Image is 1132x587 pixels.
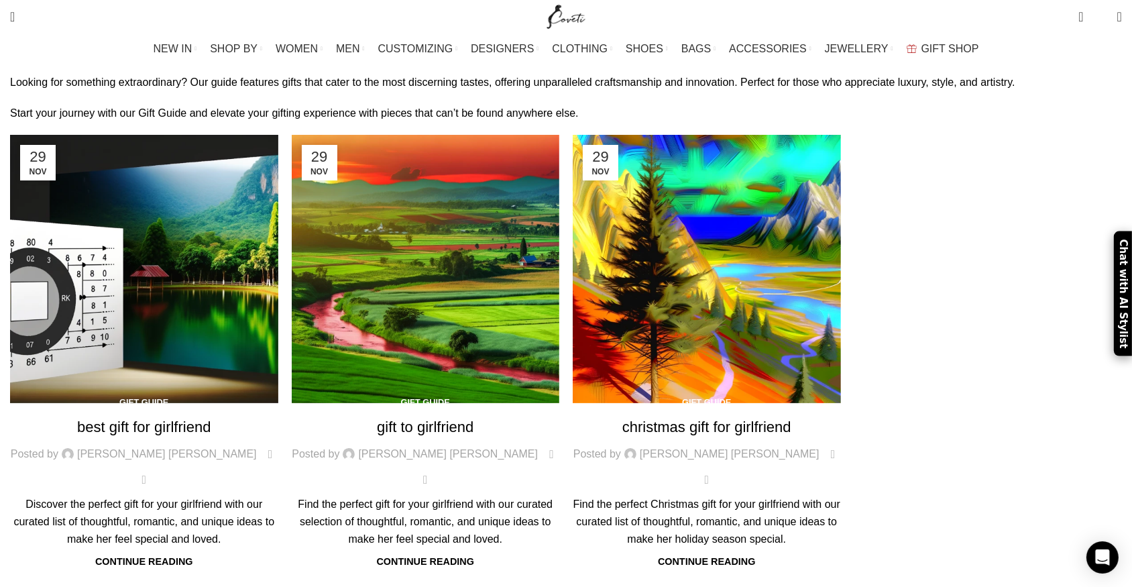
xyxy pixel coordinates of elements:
[640,445,819,463] a: [PERSON_NAME] [PERSON_NAME]
[1080,7,1090,17] span: 0
[626,36,668,62] a: SHOES
[699,471,714,488] a: 0
[552,42,608,55] span: CLOTHING
[729,42,807,55] span: ACCESSORIES
[573,445,621,463] span: Posted by
[587,168,614,176] span: Nov
[3,3,21,30] a: Search
[10,105,1122,122] p: Start your journey with our Gift Guide and elevate your gifting experience with pieces that can’t...
[358,445,538,463] a: [PERSON_NAME] [PERSON_NAME]
[137,471,151,488] a: 0
[681,42,711,55] span: BAGS
[552,36,612,62] a: CLOTHING
[921,42,979,55] span: GIFT SHOP
[658,556,756,567] a: Continue reading
[1072,3,1090,30] a: 0
[11,445,58,463] span: Posted by
[95,556,193,567] a: Continue reading
[1094,3,1107,30] div: My Wishlist
[418,471,433,488] a: 0
[292,496,560,547] div: Find the perfect gift for your girlfriend with our curated selection of thoughtful, romantic, and...
[1096,13,1107,23] span: 0
[10,496,278,547] div: Discover the perfect gift for your girlfriend with our curated list of thoughtful, romantic, and ...
[729,36,811,62] a: ACCESSORIES
[154,42,192,55] span: NEW IN
[376,556,474,567] a: Continue reading
[907,44,917,53] img: GiftBag
[306,168,333,176] span: Nov
[25,168,51,176] span: Nov
[624,448,636,460] img: author-avatar
[587,150,614,164] span: 29
[276,42,318,55] span: WOMEN
[62,448,74,460] img: author-avatar
[1086,541,1119,574] div: Open Intercom Messenger
[306,150,333,164] span: 29
[276,36,323,62] a: WOMEN
[544,10,589,21] a: Site logo
[377,419,473,435] a: gift to girlfriend
[378,42,453,55] span: CUSTOMIZING
[3,36,1129,62] div: Main navigation
[401,397,450,407] a: Gift Guide
[343,448,355,460] img: author-avatar
[907,36,979,62] a: GIFT SHOP
[10,74,1122,91] p: Looking for something extraordinary? Our guide features gifts that cater to the most discerning t...
[336,42,360,55] span: MEN
[119,397,168,407] a: Gift Guide
[336,36,364,62] a: MEN
[292,445,339,463] span: Posted by
[210,42,258,55] span: SHOP BY
[77,445,257,463] a: [PERSON_NAME] [PERSON_NAME]
[573,496,841,547] div: Find the perfect Christmas gift for your girlfriend with our curated list of thoughtful, romantic...
[471,36,539,62] a: DESIGNERS
[25,150,51,164] span: 29
[145,470,155,480] span: 0
[681,36,716,62] a: BAGS
[77,419,211,435] a: best gift for girlfriend
[471,42,534,55] span: DESIGNERS
[426,470,436,480] span: 0
[707,470,718,480] span: 0
[210,36,262,62] a: SHOP BY
[825,42,889,55] span: JEWELLERY
[622,419,791,435] a: christmas gift for girlfriend
[378,36,458,62] a: CUSTOMIZING
[825,36,893,62] a: JEWELLERY
[154,36,197,62] a: NEW IN
[682,397,731,407] a: Gift Guide
[626,42,663,55] span: SHOES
